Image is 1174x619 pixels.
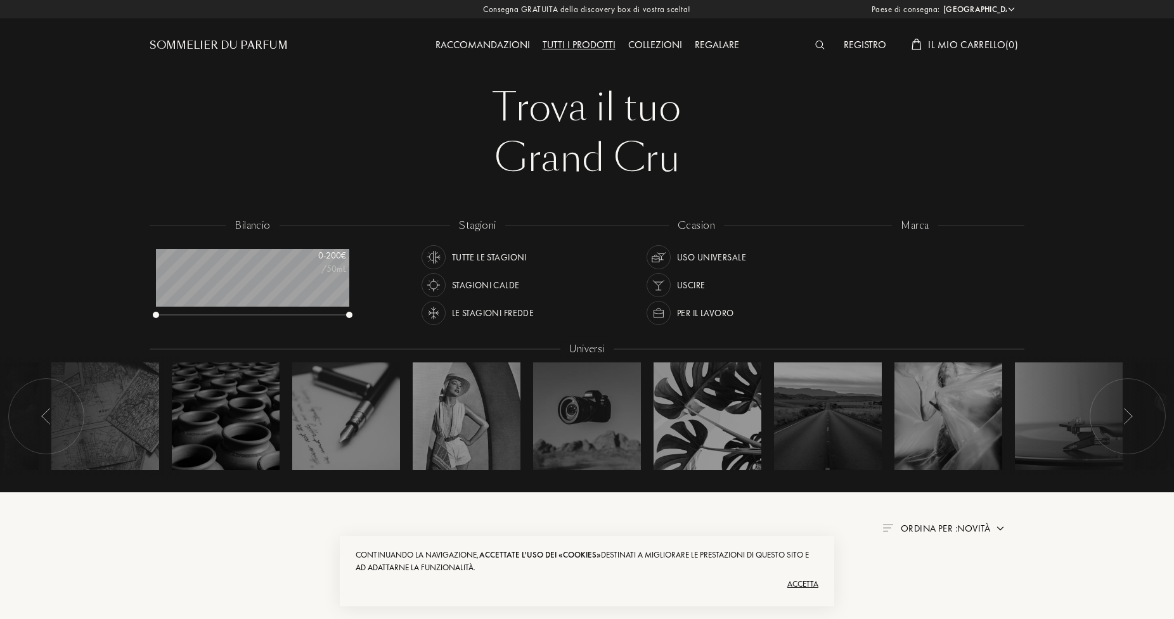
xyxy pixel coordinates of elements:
[356,549,818,574] div: Continuando la navigazione, destinati a migliorare le prestazioni di questo sito e ad adattarne l...
[688,37,745,54] div: Regalare
[452,273,520,297] div: Stagioni calde
[41,408,51,424] img: arr_left.svg
[677,245,746,269] div: Uso universale
[815,41,825,49] img: search_icn_white.svg
[226,219,280,233] div: bilancio
[452,245,527,269] div: Tutte le stagioni
[650,304,668,322] img: usage_occasion_work_white.svg
[479,549,601,560] span: accettate l'uso dei «cookies»
[901,522,990,535] span: Ordina per : Novità
[650,248,668,266] img: usage_occasion_all_white.svg
[159,82,1015,133] div: Trova il tuo
[677,301,733,325] div: Per il lavoro
[283,262,346,276] div: /50mL
[995,523,1005,533] img: arrow.png
[150,38,288,53] a: Sommelier du Parfum
[425,276,442,294] img: usage_season_hot_white.svg
[837,37,893,54] div: Registro
[429,37,536,54] div: Raccomandazioni
[650,276,668,294] img: usage_occasion_party_white.svg
[872,3,940,16] span: Paese di consegna:
[669,219,724,233] div: ccasion
[425,304,442,322] img: usage_season_cold_white.svg
[283,249,346,262] div: 0 - 200 €
[882,524,893,532] img: filter_by.png
[837,38,893,51] a: Registro
[912,39,922,50] img: cart_white.svg
[429,38,536,51] a: Raccomandazioni
[622,37,688,54] div: Collezioni
[536,37,622,54] div: Tutti i prodotti
[677,273,706,297] div: Uscire
[560,342,614,357] div: Universi
[356,574,818,594] div: Accetta
[1123,408,1133,424] img: arr_left.svg
[425,248,442,266] img: usage_season_average_white.svg
[452,301,534,325] div: Le stagioni fredde
[892,219,938,233] div: marca
[536,38,622,51] a: Tutti i prodotti
[688,38,745,51] a: Regalare
[928,38,1018,51] span: Il mio carrello ( 0 )
[450,219,505,233] div: stagioni
[159,133,1015,184] div: Grand Cru
[622,38,688,51] a: Collezioni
